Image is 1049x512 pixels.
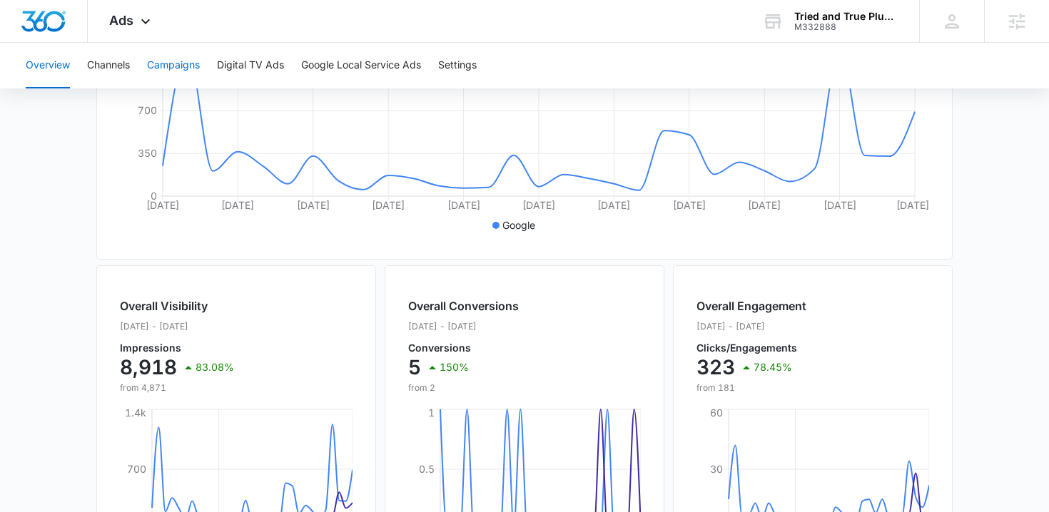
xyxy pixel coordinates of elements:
[217,43,284,88] button: Digital TV Ads
[522,199,555,211] tspan: [DATE]
[37,37,157,48] div: Domain: [DOMAIN_NAME]
[408,356,421,379] p: 5
[120,382,234,394] p: from 4,871
[54,84,128,93] div: Domain Overview
[710,463,723,475] tspan: 30
[754,362,792,372] p: 78.45%
[673,199,706,211] tspan: [DATE]
[896,199,929,211] tspan: [DATE]
[440,362,469,372] p: 150%
[138,147,157,159] tspan: 350
[120,356,177,379] p: 8,918
[748,199,781,211] tspan: [DATE]
[221,199,254,211] tspan: [DATE]
[696,297,806,314] h2: Overall Engagement
[142,83,153,94] img: tab_keywords_by_traffic_grey.svg
[408,320,519,333] p: [DATE] - [DATE]
[138,104,157,116] tspan: 700
[372,199,405,211] tspan: [DATE]
[120,320,234,333] p: [DATE] - [DATE]
[419,463,435,475] tspan: 0.5
[696,343,806,353] p: Clicks/Engagements
[696,320,806,333] p: [DATE] - [DATE]
[23,37,34,48] img: website_grey.svg
[120,343,234,353] p: Impressions
[147,43,200,88] button: Campaigns
[196,362,234,372] p: 83.08%
[408,382,519,394] p: from 2
[26,43,70,88] button: Overview
[120,297,234,314] h2: Overall Visibility
[297,199,330,211] tspan: [DATE]
[408,343,519,353] p: Conversions
[794,11,898,22] div: account name
[151,190,157,202] tspan: 0
[502,217,535,232] p: Google
[408,297,519,314] h2: Overall Conversions
[23,23,34,34] img: logo_orange.svg
[40,23,70,34] div: v 4.0.25
[696,382,806,394] p: from 181
[824,199,856,211] tspan: [DATE]
[39,83,50,94] img: tab_domain_overview_orange.svg
[710,406,723,419] tspan: 60
[109,13,133,28] span: Ads
[794,22,898,32] div: account id
[438,43,477,88] button: Settings
[447,199,480,211] tspan: [DATE]
[301,43,421,88] button: Google Local Service Ads
[127,463,146,475] tspan: 700
[125,406,146,419] tspan: 1.4k
[696,356,735,379] p: 323
[146,199,179,211] tspan: [DATE]
[87,43,130,88] button: Channels
[158,84,240,93] div: Keywords by Traffic
[597,199,630,211] tspan: [DATE]
[428,406,435,419] tspan: 1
